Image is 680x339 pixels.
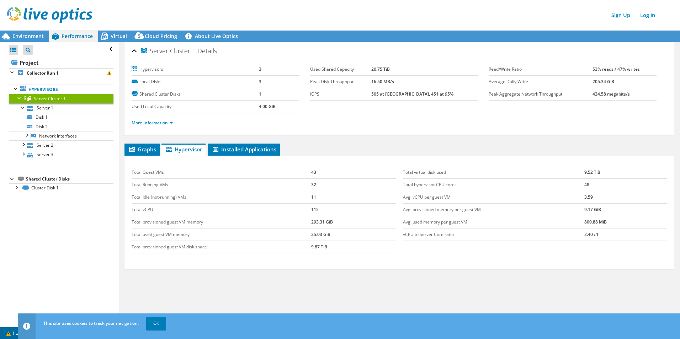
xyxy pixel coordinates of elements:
[584,179,667,191] td: 48
[489,78,593,85] label: Average Daily Write
[584,216,667,228] td: 800.88 MiB
[132,228,311,241] td: Total used guest VM memory
[259,66,261,72] b: 3
[403,166,584,179] td: Total virtual disk used
[584,166,667,179] td: 9.52 TiB
[310,91,371,98] label: IOPS
[34,96,66,102] span: Server Cluster 1
[9,131,113,140] a: Network Interfaces
[593,79,614,85] b: 205.34 GiB
[1,329,23,338] a: 1
[371,66,390,72] b: 20.75 TiB
[141,48,196,55] span: Server Cluster 1
[43,320,139,326] span: This site uses cookies to track your navigation.
[311,228,396,241] td: 25.03 GiB
[311,191,396,204] td: 11
[26,175,113,183] div: Shared Cluster Disks
[637,10,659,20] a: Log In
[212,146,276,153] span: Installed Applications
[403,204,584,216] td: Avg. provisioned memory per guest VM
[371,91,453,97] b: 505 at [GEOGRAPHIC_DATA], 451 at 95%
[311,241,396,253] td: 9.87 TiB
[182,31,243,42] a: About Live Optics
[9,122,113,131] a: Disk 2
[146,317,166,330] a: OK
[311,216,396,228] td: 293.31 GiB
[9,113,113,122] a: Disk 1
[403,228,584,241] td: vCPU to Server Core ratio
[371,79,394,85] b: 16.50 MB/s
[111,33,127,39] span: Virtual
[489,91,593,98] label: Peak Aggregate Network Throughput
[62,33,93,39] span: Performance
[9,57,113,68] a: Project
[197,47,217,55] span: Details
[584,191,667,204] td: 3.59
[132,204,311,216] td: Total vCPU
[132,191,311,204] td: Total Idle (not-running) VMs
[259,91,261,97] b: 1
[9,68,113,77] a: Collector Run 1
[259,79,261,85] b: 3
[584,228,667,241] td: 2.40 : 1
[132,103,259,110] label: Used Local Capacity
[132,241,311,253] td: Total provisioned guest VM disk space
[132,91,259,98] label: Shared Cluster Disks
[608,10,634,20] a: Sign Up
[27,70,59,76] b: Collector Run 1
[593,91,630,97] b: 434.58 megabits/s
[9,150,113,159] a: Server 3
[259,103,276,109] b: 4.00 GiB
[9,183,113,193] a: Cluster Disk 1
[132,179,311,191] td: Total Running VMs
[9,85,113,94] a: Hypervisors
[7,7,92,23] img: live_optics_svg.svg
[311,204,396,216] td: 115
[311,166,396,179] td: 43
[403,191,584,204] td: Avg. vCPU per guest VM
[9,103,113,113] a: Server 1
[584,204,667,216] td: 9.17 GiB
[9,140,113,150] a: Server 2
[128,146,156,153] span: Graphs
[132,66,259,73] label: Hypervisors
[145,33,177,39] span: Cloud Pricing
[132,216,311,228] td: Total provisioned guest VM memory
[132,120,173,126] a: More Information
[403,179,584,191] td: Total hypervisor CPU cores
[132,166,311,179] td: Total Guest VMs
[403,216,584,228] td: Avg. used memory per guest VM
[165,146,202,153] span: Hypervisor
[12,33,44,39] span: Environment
[593,66,640,72] b: 53% reads / 47% writes
[489,66,593,73] label: Read/Write Ratio
[310,66,371,73] label: Used Shared Capacity
[9,94,113,103] a: Server Cluster 1
[132,78,259,85] label: Local Disks
[311,179,396,191] td: 32
[310,78,371,85] label: Peak Disk Throughput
